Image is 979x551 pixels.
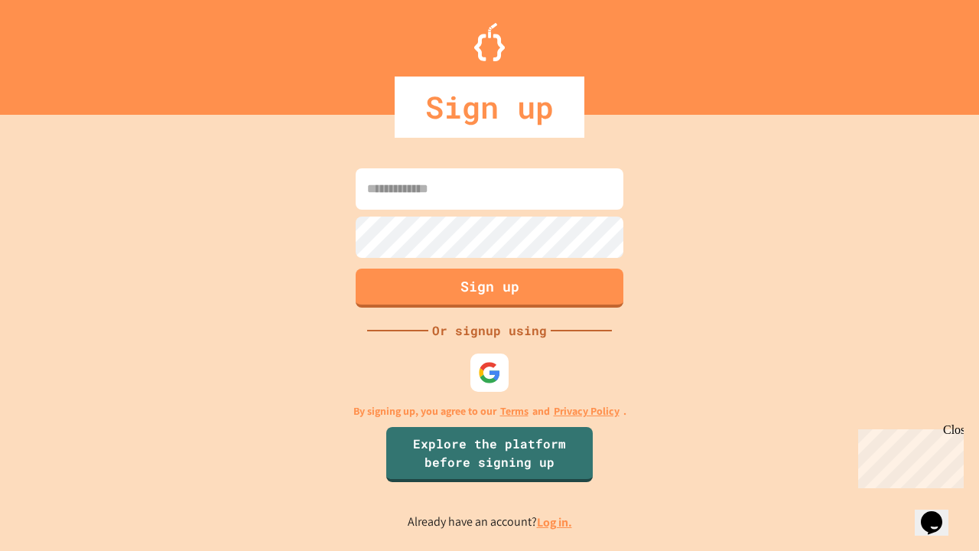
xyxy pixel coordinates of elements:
[474,23,505,61] img: Logo.svg
[408,513,572,532] p: Already have an account?
[915,490,964,536] iframe: chat widget
[537,514,572,530] a: Log in.
[386,427,593,482] a: Explore the platform before signing up
[478,361,501,384] img: google-icon.svg
[395,77,584,138] div: Sign up
[6,6,106,97] div: Chat with us now!Close
[353,403,626,419] p: By signing up, you agree to our and .
[356,269,623,308] button: Sign up
[500,403,529,419] a: Terms
[554,403,620,419] a: Privacy Policy
[852,423,964,488] iframe: chat widget
[428,321,551,340] div: Or signup using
